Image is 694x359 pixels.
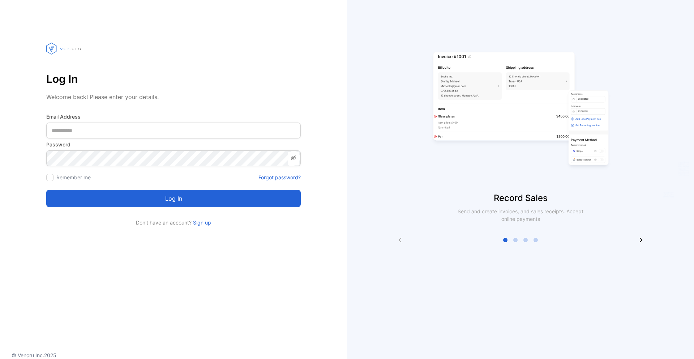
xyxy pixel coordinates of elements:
[451,208,590,223] p: Send and create invoices, and sales receipts. Accept online payments
[192,219,211,226] a: Sign up
[258,174,301,181] a: Forgot password?
[46,70,301,87] p: Log In
[347,192,694,205] p: Record Sales
[46,113,301,120] label: Email Address
[46,93,301,101] p: Welcome back! Please enter your details.
[46,190,301,207] button: Log in
[46,219,301,226] p: Don't have an account?
[46,29,82,68] img: vencru logo
[46,141,301,148] label: Password
[56,174,91,180] label: Remember me
[430,29,611,192] img: slider image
